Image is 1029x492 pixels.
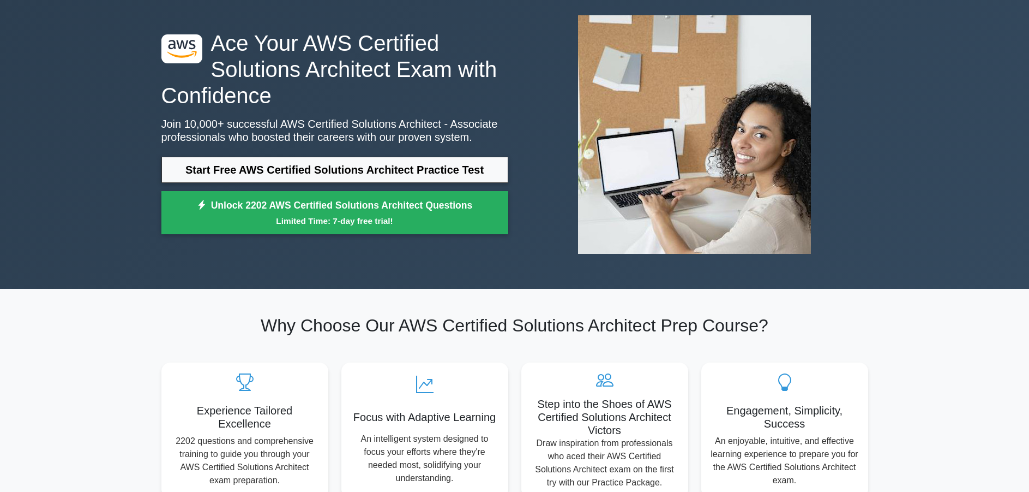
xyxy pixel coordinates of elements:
[530,398,679,437] h5: Step into the Shoes of AWS Certified Solutions Architect Victors
[170,435,320,487] p: 2202 questions and comprehensive training to guide you through your AWS Certified Solutions Archi...
[161,117,508,144] p: Join 10,000+ successful AWS Certified Solutions Architect - Associate professionals who boosted t...
[161,191,508,235] a: Unlock 2202 AWS Certified Solutions Architect QuestionsLimited Time: 7-day free trial!
[170,404,320,430] h5: Experience Tailored Excellence
[161,315,868,336] h2: Why Choose Our AWS Certified Solutions Architect Prep Course?
[530,437,679,489] p: Draw inspiration from professionals who aced their AWS Certified Solutions Architect exam on the ...
[350,432,500,485] p: An intelligent system designed to focus your efforts where they're needed most, solidifying your ...
[350,411,500,424] h5: Focus with Adaptive Learning
[161,157,508,183] a: Start Free AWS Certified Solutions Architect Practice Test
[710,435,859,487] p: An enjoyable, intuitive, and effective learning experience to prepare you for the AWS Certified S...
[175,215,495,227] small: Limited Time: 7-day free trial!
[710,404,859,430] h5: Engagement, Simplicity, Success
[161,30,508,109] h1: Ace Your AWS Certified Solutions Architect Exam with Confidence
